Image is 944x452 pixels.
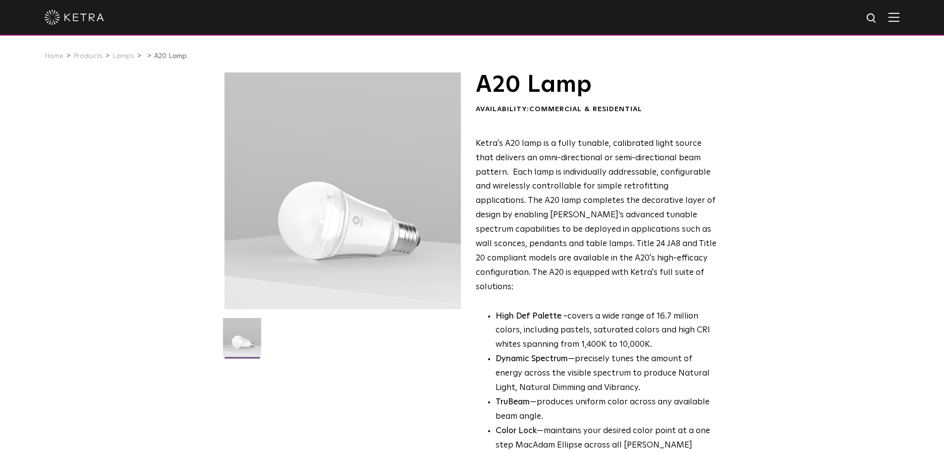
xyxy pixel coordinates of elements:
div: Availability: [476,105,717,115]
strong: Color Lock [496,427,537,435]
img: A20-Lamp-2021-Web-Square [223,318,261,364]
a: Products [73,53,103,60]
a: Lamps [112,53,134,60]
li: —produces uniform color across any available beam angle. [496,395,717,424]
strong: Dynamic Spectrum [496,355,568,363]
a: A20 Lamp [154,53,187,60]
strong: High Def Palette - [496,312,567,321]
img: ketra-logo-2019-white [45,10,104,25]
a: Home [45,53,63,60]
p: covers a wide range of 16.7 million colors, including pastels, saturated colors and high CRI whit... [496,310,717,353]
img: Hamburger%20Nav.svg [888,12,899,22]
strong: TruBeam [496,398,530,406]
img: search icon [866,12,878,25]
span: Commercial & Residential [529,106,642,113]
span: Ketra's A20 lamp is a fully tunable, calibrated light source that delivers an omni-directional or... [476,139,717,291]
li: —precisely tunes the amount of energy across the visible spectrum to produce Natural Light, Natur... [496,352,717,395]
h1: A20 Lamp [476,72,717,97]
